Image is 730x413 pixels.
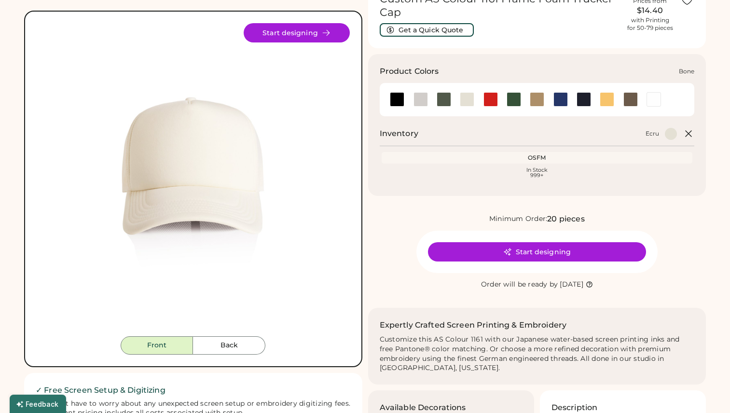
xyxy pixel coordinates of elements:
div: 1161 Style Image [37,23,350,336]
div: Minimum Order: [489,214,548,224]
h2: Inventory [380,128,418,139]
div: OSFM [384,154,691,162]
button: Front [121,336,193,355]
div: [DATE] [560,280,583,289]
div: Bone [679,68,694,75]
div: Customize this AS Colour 1161 with our Japanese water-based screen printing inks and free Pantone... [380,335,695,373]
h3: Product Colors [380,66,439,77]
div: with Printing for 50-79 pieces [627,16,673,32]
div: 20 pieces [547,213,584,225]
h2: ✓ Free Screen Setup & Digitizing [36,385,351,396]
button: Back [193,336,265,355]
iframe: Front Chat [684,370,726,411]
button: Get a Quick Quote [380,23,474,37]
h2: Expertly Crafted Screen Printing & Embroidery [380,319,567,331]
button: Start designing [244,23,350,42]
div: Ecru [646,130,659,138]
div: $14.40 [626,5,674,16]
div: In Stock 999+ [384,167,691,178]
button: Start designing [428,242,646,262]
img: 1161 - Ecru Front Image [37,23,350,336]
div: Order will be ready by [481,280,558,289]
